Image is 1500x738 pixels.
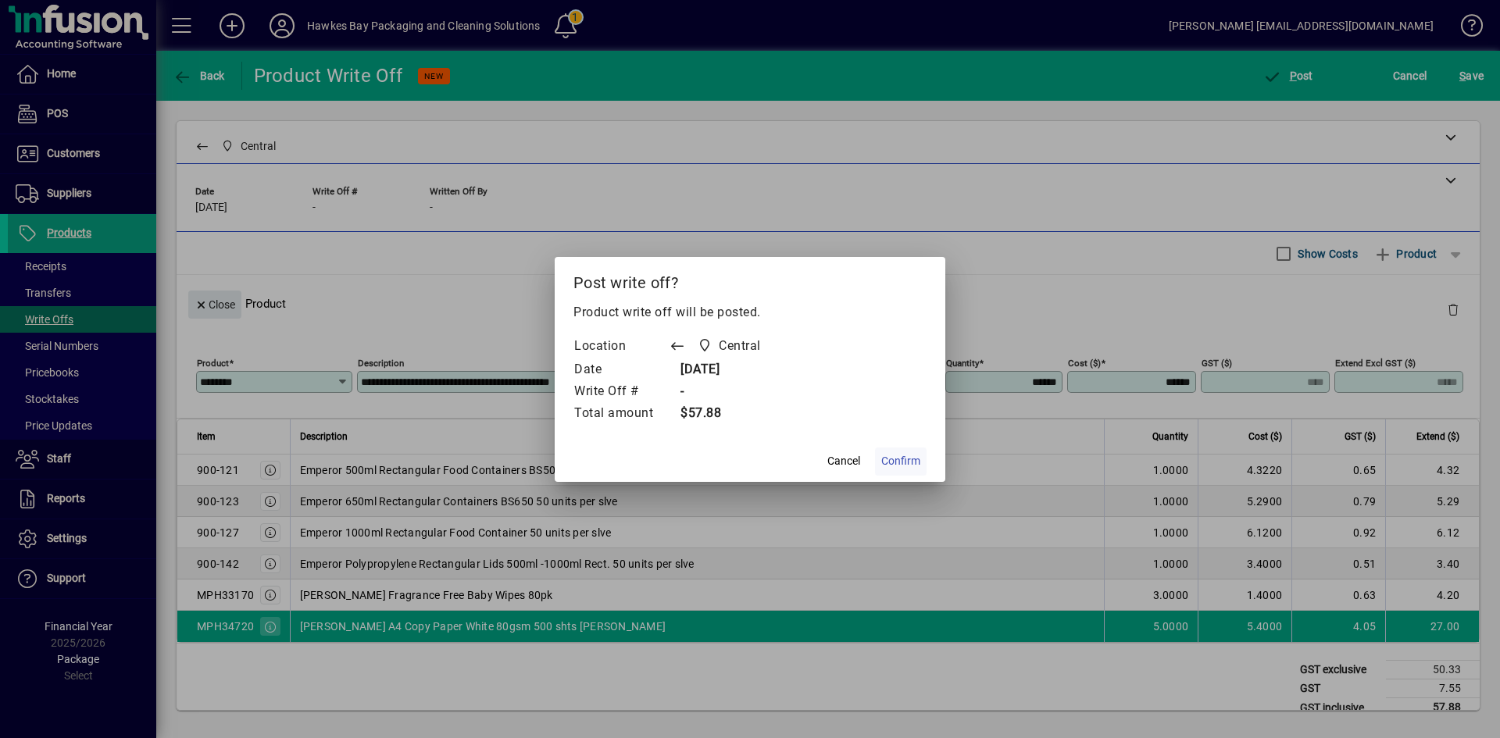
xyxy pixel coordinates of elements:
[573,334,669,359] td: Location
[669,403,791,425] td: $57.88
[719,337,761,355] span: Central
[669,381,791,403] td: -
[573,403,669,425] td: Total amount
[693,335,767,357] span: Central
[827,453,860,469] span: Cancel
[573,381,669,403] td: Write Off #
[875,447,927,476] button: Confirm
[573,303,927,322] p: Product write off will be posted.
[669,359,791,381] td: [DATE]
[573,359,669,381] td: Date
[819,447,869,476] button: Cancel
[555,257,945,302] h2: Post write off?
[881,453,920,469] span: Confirm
